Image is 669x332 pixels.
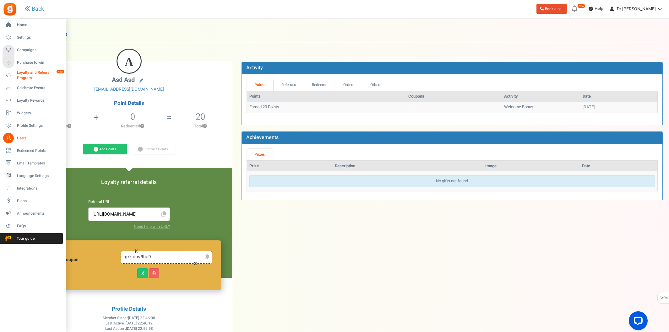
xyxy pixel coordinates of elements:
h5: 0 [130,112,135,121]
p: Redeemed [99,123,166,129]
a: Announcements [3,208,63,219]
a: Celebrate Events [3,83,63,93]
a: Click to Copy [203,252,211,262]
a: Redeemed Points [3,145,63,156]
span: Campaigns [17,47,61,53]
h6: Referral URL [88,200,170,204]
a: Prizes [247,149,273,160]
h4: Point Details [26,100,232,106]
button: ? [140,124,144,128]
a: Referrals [273,79,304,91]
span: Widgets [17,110,61,116]
th: Date [580,91,657,102]
span: [DATE] 22:59:58 [126,326,153,331]
a: Settings [3,32,63,43]
th: Image [483,161,579,172]
span: Last Action : [105,326,153,331]
a: Need help with URL? [134,224,170,229]
span: Email Templates [17,161,61,166]
a: Email Templates [3,158,63,169]
h5: 20 [196,112,205,121]
span: Copied [159,209,169,220]
span: Integrations [17,186,61,191]
a: Home [3,20,63,30]
a: Campaigns [3,45,63,56]
span: Loyalty and Referral Program [17,70,63,81]
span: Plans [17,198,61,204]
span: Member Since : [103,315,155,321]
td: Welcome Bonus [502,102,580,113]
a: Users [3,133,63,143]
span: FAQs [17,223,61,229]
a: Book a call [536,4,567,14]
span: Last Active : [106,321,153,326]
span: Help [593,6,603,12]
a: Help [586,4,606,14]
th: Points [247,91,406,102]
h5: Loyalty referral details [33,179,226,185]
th: Prize [247,161,332,172]
a: Plans [3,195,63,206]
h1: User Profile [31,25,658,43]
a: Redeems [304,79,335,91]
a: Add Points [83,144,127,155]
p: Total [172,123,228,129]
div: [DATE] [583,104,655,110]
span: Loyalty Rewards [17,98,61,103]
div: No gifts are found [249,175,655,187]
a: Subtract Points [131,144,175,155]
td: - [406,102,502,113]
button: ? [203,124,207,128]
a: Orders [335,79,362,91]
a: Others [362,79,389,91]
a: Profile Settings [3,120,63,131]
a: Points [247,79,274,91]
b: Activity [246,64,263,72]
span: Dr [PERSON_NAME] [617,6,656,12]
h4: Profile Details [31,306,227,312]
a: Language Settings [3,170,63,181]
b: Achievements [246,134,279,141]
em: New [577,4,585,8]
img: Gratisfaction [3,2,17,16]
span: Settings [17,35,61,40]
a: FAQs [3,221,63,231]
figcaption: A [117,50,141,74]
a: Integrations [3,183,63,194]
th: Date [579,161,657,172]
a: Widgets [3,108,63,118]
span: Profile Settings [17,123,61,128]
th: Description [332,161,483,172]
span: [DATE] 22:46:08 [128,315,155,321]
em: New [56,69,64,74]
span: Language Settings [17,173,61,179]
span: Purchase to win [17,60,61,65]
span: Users [17,136,61,141]
th: Coupons [406,91,502,102]
span: Announcements [17,211,61,216]
a: Purchase to win [3,57,63,68]
th: Activity [502,91,580,102]
span: Redeemed Points [17,148,61,153]
span: asd asd [112,75,135,84]
a: [EMAIL_ADDRESS][DOMAIN_NAME] [31,86,227,93]
button: ? [67,124,71,128]
h6: Loyalty Referral Coupon [46,252,121,262]
span: Tour guide [3,236,47,241]
a: Loyalty Rewards [3,95,63,106]
span: Home [17,22,61,28]
a: Loyalty and Referral Program New [3,70,63,81]
span: [DATE] 22:46:12 [126,321,153,326]
td: Earned 20 Points [247,102,406,113]
span: Celebrate Events [17,85,61,91]
span: FAQs [659,292,668,304]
